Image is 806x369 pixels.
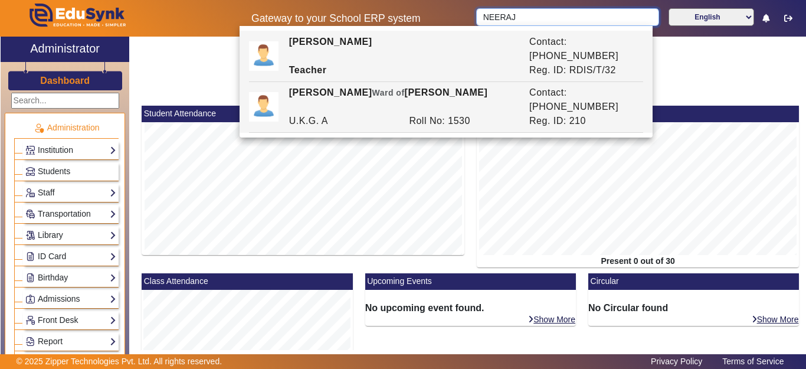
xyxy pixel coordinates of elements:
h5: Gateway to your School ERP system [208,12,464,25]
div: Reg. ID: RDIS/T/32 [523,63,644,77]
a: Show More [527,314,576,325]
mat-card-header: Upcoming Events [365,273,576,290]
input: Search... [11,93,119,109]
p: © 2025 Zipper Technologies Pvt. Ltd. All rights reserved. [17,355,222,368]
div: Contact: [PHONE_NUMBER] [523,35,644,63]
a: Show More [751,314,800,325]
div: [PERSON_NAME] [PERSON_NAME] [283,86,523,114]
mat-card-header: Circular [588,273,799,290]
h2: Administrator [30,41,100,55]
a: Administrator [1,37,129,62]
img: profile.png [249,41,279,71]
div: Contact: [PHONE_NUMBER] [523,86,644,114]
mat-card-header: Student Attendance [142,106,464,122]
a: Students [25,165,116,178]
h6: No Circular found [588,302,799,314]
span: Ward of [372,88,404,97]
img: Administration.png [34,123,44,133]
div: U.K.G. A [283,114,403,128]
h6: No upcoming event found. [365,302,576,314]
p: Administration [14,122,119,134]
div: [PERSON_NAME] [283,35,523,63]
div: Roll No: 1530 [403,114,523,128]
a: Terms of Service [716,354,789,369]
input: Search [476,8,658,26]
span: Students [38,166,70,176]
img: Students.png [26,167,35,176]
a: Privacy Policy [645,354,708,369]
img: profile.png [249,92,279,122]
a: Dashboard [40,74,90,87]
mat-card-header: Class Attendance [142,273,352,290]
b: Teacher [289,65,327,75]
h3: Dashboard [40,75,90,86]
div: Reg. ID: 210 [523,114,644,128]
div: Present 0 out of 30 [477,255,800,267]
h2: [GEOGRAPHIC_DATA] [136,94,805,106]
